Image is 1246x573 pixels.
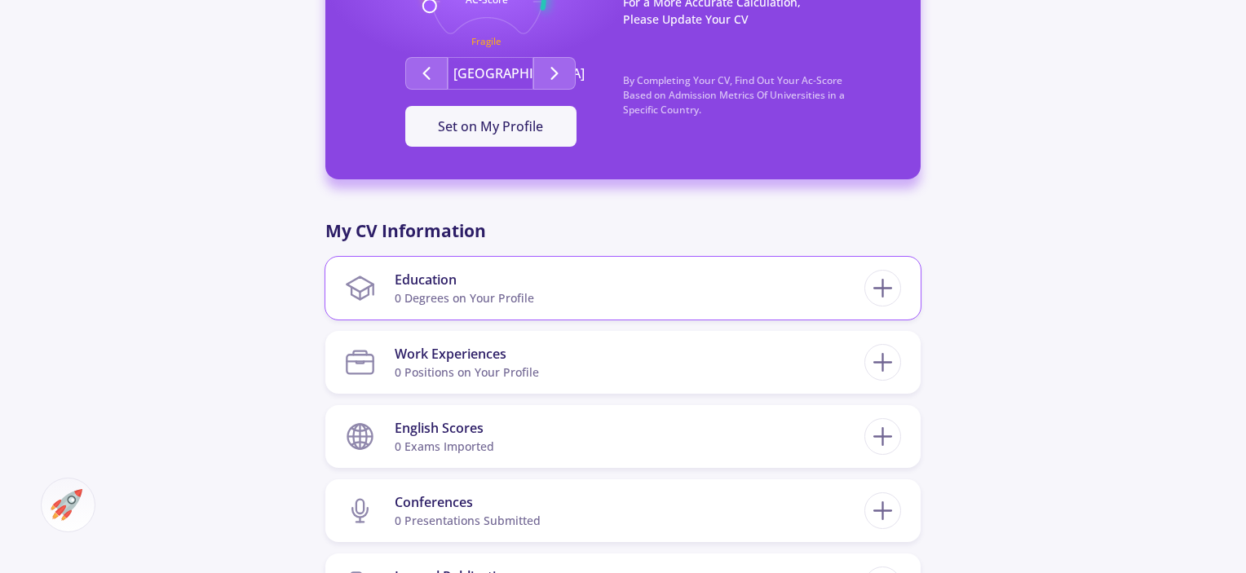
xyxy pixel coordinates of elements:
div: Education [395,270,534,289]
div: Work Experiences [395,344,539,364]
button: Set on My Profile [405,106,577,147]
div: English Scores [395,418,494,438]
p: By Completing Your CV, Find Out Your Ac-Score Based on Admission Metrics Of Universities in a Spe... [623,73,888,134]
button: [GEOGRAPHIC_DATA] [448,57,533,90]
p: My CV Information [325,218,921,245]
img: ac-market [51,489,82,521]
span: Set on My Profile [438,117,543,135]
div: 0 Degrees on Your Profile [395,289,534,306]
div: 0 Positions on Your Profile [395,364,539,381]
text: Fragile [471,36,501,48]
div: 0 exams imported [395,438,494,455]
div: Second group [358,57,623,90]
div: 0 presentations submitted [395,512,541,529]
div: Conferences [395,492,541,512]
